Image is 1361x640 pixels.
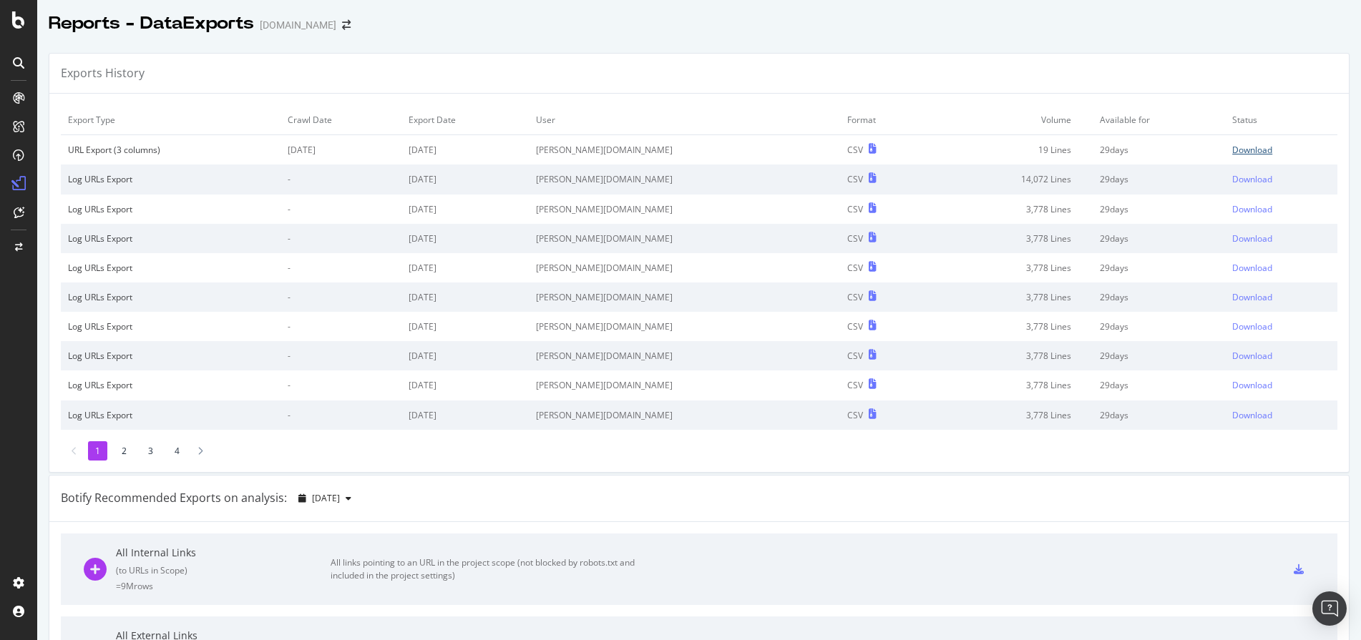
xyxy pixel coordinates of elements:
div: Log URLs Export [68,262,273,274]
td: 3,778 Lines [930,224,1093,253]
td: [PERSON_NAME][DOMAIN_NAME] [529,253,840,282]
div: Exports History [61,65,145,82]
td: 3,778 Lines [930,400,1093,430]
a: Download [1232,350,1330,362]
div: Download [1232,203,1272,215]
td: 29 days [1093,195,1226,224]
td: [DATE] [401,400,528,430]
div: Download [1232,379,1272,391]
div: Open Intercom Messenger [1312,591,1347,626]
div: arrow-right-arrow-left [342,20,351,30]
button: [DATE] [293,487,357,510]
div: = 9M rows [116,580,331,592]
td: 3,778 Lines [930,253,1093,282]
div: Download [1232,232,1272,245]
td: 29 days [1093,164,1226,194]
div: CSV [847,203,863,215]
div: CSV [847,409,863,421]
div: Log URLs Export [68,379,273,391]
td: 3,778 Lines [930,282,1093,312]
td: Status [1225,105,1337,135]
div: Log URLs Export [68,203,273,215]
td: - [281,341,401,370]
div: CSV [847,379,863,391]
div: Download [1232,291,1272,303]
td: 3,778 Lines [930,341,1093,370]
td: 19 Lines [930,135,1093,165]
a: Download [1232,320,1330,333]
div: CSV [847,144,863,156]
div: Log URLs Export [68,173,273,185]
td: 29 days [1093,282,1226,312]
td: Export Type [61,105,281,135]
a: Download [1232,173,1330,185]
td: [DATE] [401,164,528,194]
td: - [281,400,401,430]
div: Download [1232,173,1272,185]
td: 29 days [1093,400,1226,430]
td: [PERSON_NAME][DOMAIN_NAME] [529,400,840,430]
td: 29 days [1093,312,1226,341]
li: 2 [114,441,134,461]
td: [PERSON_NAME][DOMAIN_NAME] [529,282,840,312]
div: Log URLs Export [68,232,273,245]
div: Log URLs Export [68,350,273,362]
td: User [529,105,840,135]
td: - [281,312,401,341]
td: - [281,282,401,312]
td: - [281,164,401,194]
td: [DATE] [401,135,528,165]
div: All links pointing to an URL in the project scope (not blocked by robots.txt and included in the ... [331,556,653,582]
li: 1 [88,441,107,461]
div: Download [1232,409,1272,421]
td: [PERSON_NAME][DOMAIN_NAME] [529,312,840,341]
div: Reports - DataExports [49,11,254,36]
div: Log URLs Export [68,320,273,333]
a: Download [1232,409,1330,421]
td: 29 days [1093,253,1226,282]
td: 29 days [1093,370,1226,400]
td: [PERSON_NAME][DOMAIN_NAME] [529,135,840,165]
a: Download [1232,262,1330,274]
td: Format [840,105,930,135]
td: [PERSON_NAME][DOMAIN_NAME] [529,164,840,194]
div: CSV [847,173,863,185]
td: 3,778 Lines [930,370,1093,400]
td: [DATE] [401,282,528,312]
td: 3,778 Lines [930,312,1093,341]
span: 2025 Sep. 8th [312,492,340,504]
a: Download [1232,291,1330,303]
div: URL Export (3 columns) [68,144,273,156]
td: [PERSON_NAME][DOMAIN_NAME] [529,224,840,253]
div: Download [1232,350,1272,362]
td: [DATE] [401,253,528,282]
div: Log URLs Export [68,291,273,303]
td: - [281,224,401,253]
a: Download [1232,203,1330,215]
div: Download [1232,320,1272,333]
div: Log URLs Export [68,409,273,421]
td: 14,072 Lines [930,164,1093,194]
div: Botify Recommended Exports on analysis: [61,490,287,506]
td: [PERSON_NAME][DOMAIN_NAME] [529,195,840,224]
div: Download [1232,144,1272,156]
td: [DATE] [281,135,401,165]
td: [DATE] [401,312,528,341]
div: CSV [847,262,863,274]
td: [PERSON_NAME][DOMAIN_NAME] [529,341,840,370]
div: CSV [847,350,863,362]
td: [DATE] [401,224,528,253]
td: [PERSON_NAME][DOMAIN_NAME] [529,370,840,400]
div: CSV [847,291,863,303]
div: CSV [847,320,863,333]
div: [DOMAIN_NAME] [260,18,336,32]
td: Volume [930,105,1093,135]
div: ( to URLs in Scope ) [116,564,331,576]
td: 29 days [1093,135,1226,165]
td: - [281,253,401,282]
div: csv-export [1294,564,1304,574]
a: Download [1232,379,1330,391]
td: - [281,195,401,224]
a: Download [1232,144,1330,156]
td: 29 days [1093,341,1226,370]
